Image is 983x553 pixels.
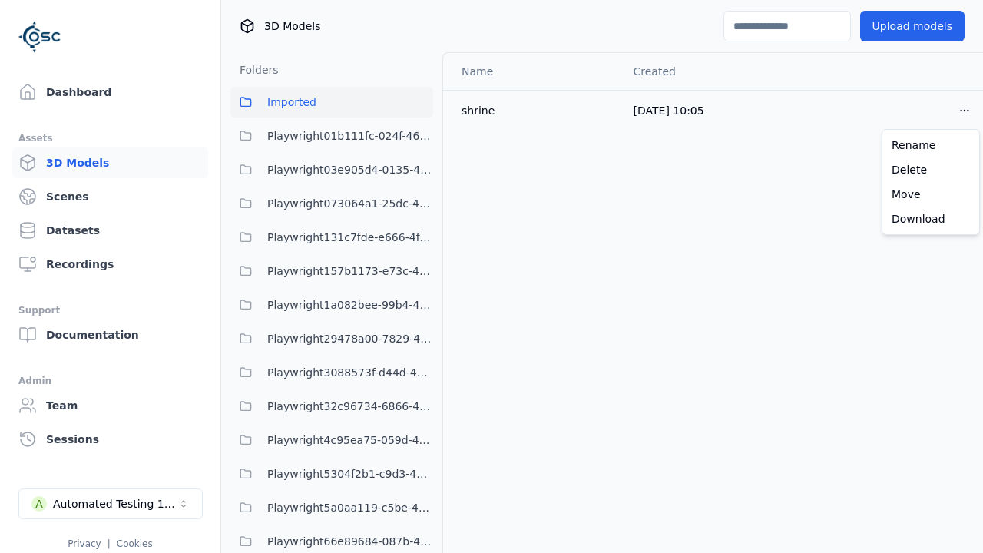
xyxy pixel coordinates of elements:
a: Rename [885,133,976,157]
a: Delete [885,157,976,182]
a: Download [885,207,976,231]
a: Move [885,182,976,207]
